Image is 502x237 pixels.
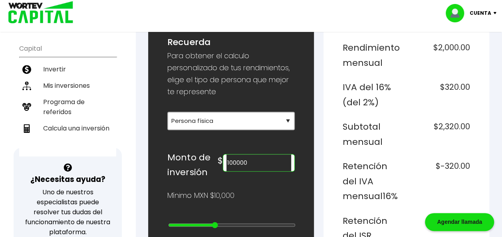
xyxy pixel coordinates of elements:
[19,77,116,94] a: Mis inversiones
[343,119,403,149] h6: Subtotal mensual
[167,50,295,98] p: Para obtener el calculo personalizado de tus rendimientos, elige el tipo de persona que mejor te ...
[343,159,403,204] h6: Retención del IVA mensual 16%
[425,213,494,231] div: Agendar llamada
[19,39,116,156] ul: Capital
[410,119,470,149] h6: $2,320.00
[19,94,116,120] a: Programa de referidos
[22,103,31,111] img: recomiendanos-icon.9b8e9327.svg
[470,7,491,19] p: Cuenta
[343,80,403,110] h6: IVA del 16% (del 2%)
[218,153,223,168] h6: $
[167,150,218,180] h6: Monto de inversión
[22,124,31,133] img: calculadora-icon.17d418c4.svg
[410,80,470,110] h6: $320.00
[22,81,31,90] img: inversiones-icon.6695dc30.svg
[410,159,470,204] h6: $-320.00
[410,40,470,70] h6: $2,000.00
[446,4,470,22] img: profile-image
[30,174,105,185] h3: ¿Necesitas ayuda?
[19,120,116,136] a: Calcula una inversión
[343,40,403,70] h6: Rendimiento mensual
[19,61,116,77] a: Invertir
[167,190,234,201] p: Mínimo MXN $10,000
[491,12,502,14] img: icon-down
[167,35,295,50] h6: Recuerda
[24,187,112,237] p: Uno de nuestros especialistas puede resolver tus dudas del funcionamiento de nuestra plataforma.
[22,65,31,74] img: invertir-icon.b3b967d7.svg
